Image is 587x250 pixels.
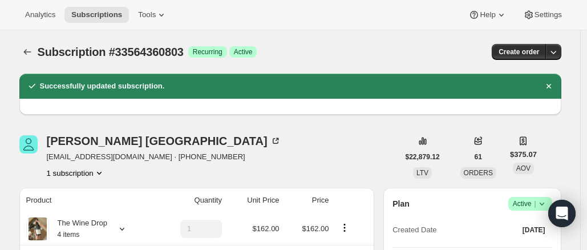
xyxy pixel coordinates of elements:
span: $22,879.12 [406,152,440,162]
button: 61 [468,149,489,165]
button: Settings [516,7,569,23]
h2: Plan [392,198,410,209]
span: | [534,199,536,208]
div: The Wine Drop [49,217,107,240]
span: [DATE] [523,225,545,235]
span: AOV [516,164,531,172]
th: Quantity [154,188,225,213]
span: LTV [416,169,428,177]
span: $162.00 [253,224,280,233]
button: $22,879.12 [399,149,447,165]
span: $162.00 [302,224,329,233]
small: 4 items [58,231,80,239]
th: Product [19,188,154,213]
span: Active [234,47,253,57]
span: Subscription #33564360803 [38,46,184,58]
span: Created Date [392,224,436,236]
button: Product actions [47,167,105,179]
button: Dismiss notification [541,78,557,94]
button: Create order [492,44,546,60]
span: Reese Palermo [19,135,38,154]
span: Create order [499,47,539,57]
span: Recurring [193,47,222,57]
span: Active [513,198,548,209]
span: [EMAIL_ADDRESS][DOMAIN_NAME] · [PHONE_NUMBER] [47,151,281,163]
span: ORDERS [464,169,493,177]
span: $375.07 [510,149,537,160]
button: [DATE] [516,222,552,238]
button: Product actions [335,221,354,234]
span: Settings [535,10,562,19]
button: Subscriptions [64,7,129,23]
span: Help [480,10,495,19]
span: Tools [138,10,156,19]
div: Open Intercom Messenger [548,200,576,227]
th: Unit Price [225,188,283,213]
button: Help [461,7,513,23]
div: [PERSON_NAME] [GEOGRAPHIC_DATA] [47,135,281,147]
h2: Successfully updated subscription. [40,80,165,92]
span: Subscriptions [71,10,122,19]
button: Analytics [18,7,62,23]
button: Subscriptions [19,44,35,60]
span: Analytics [25,10,55,19]
span: 61 [475,152,482,162]
button: Tools [131,7,174,23]
th: Price [283,188,333,213]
